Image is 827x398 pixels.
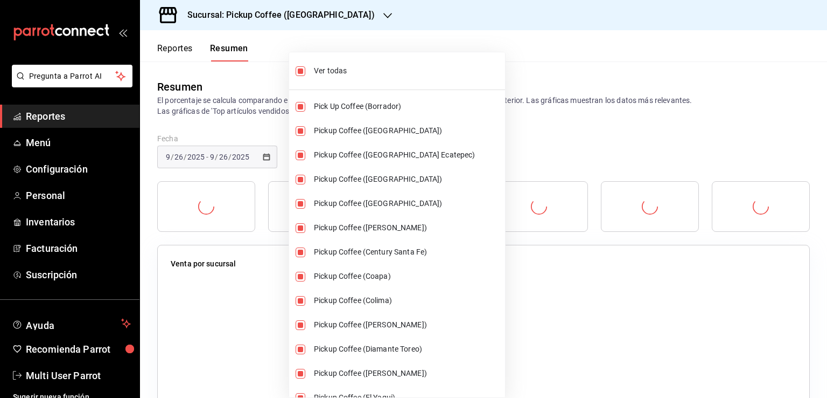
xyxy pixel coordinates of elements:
span: Pickup Coffee ([PERSON_NAME]) [314,222,501,234]
span: Pickup Coffee ([GEOGRAPHIC_DATA] Ecatepec) [314,149,501,161]
span: Pickup Coffee ([PERSON_NAME]) [314,319,501,331]
span: Pickup Coffee ([PERSON_NAME]) [314,368,501,379]
span: Pick Up Coffee (Borrador) [314,101,501,112]
span: Ver todas [314,65,501,77]
span: Pickup Coffee (Century Santa Fe) [314,246,501,258]
span: Pickup Coffee ([GEOGRAPHIC_DATA]) [314,174,501,185]
span: Pickup Coffee (Coapa) [314,271,501,282]
span: Pickup Coffee ([GEOGRAPHIC_DATA]) [314,125,501,136]
span: Pickup Coffee (Colima) [314,295,501,306]
span: Pickup Coffee ([GEOGRAPHIC_DATA]) [314,198,501,209]
span: Pickup Coffee (Diamante Toreo) [314,344,501,355]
